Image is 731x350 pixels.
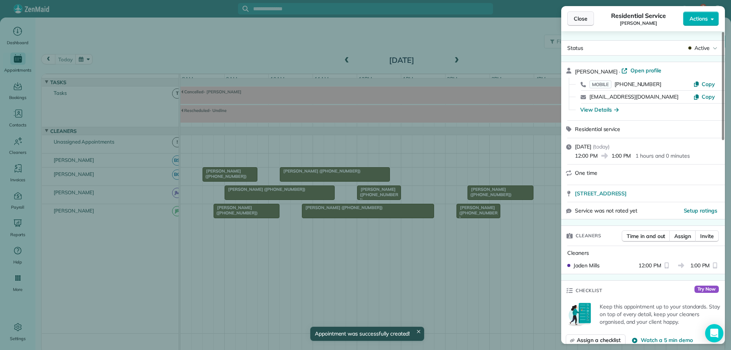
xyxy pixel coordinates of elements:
[577,336,621,344] span: Assign a checklist
[618,69,622,75] span: ·
[641,336,693,344] span: Watch a 5 min demo
[310,327,425,341] div: Appointment was successfully created!
[702,93,715,100] span: Copy
[638,262,661,269] span: 12:00 PM
[575,190,627,197] span: [STREET_ADDRESS]
[567,249,589,256] span: Cleaners
[593,143,610,150] span: ( today )
[632,336,693,344] button: Watch a 5 min demo
[611,11,666,20] span: Residential Service
[693,93,715,101] button: Copy
[702,81,715,88] span: Copy
[589,80,661,88] a: MOBILE[PHONE_NUMBER]
[705,324,723,342] div: Open Intercom Messenger
[573,262,600,269] span: Jaden Mills
[600,303,720,326] p: Keep this appointment up to your standards. Stay on top of every detail, keep your cleaners organ...
[684,207,718,214] button: Setup ratings
[622,230,670,242] button: Time in and out
[694,286,719,293] span: Try Now
[566,334,626,346] button: Assign a checklist
[674,232,691,240] span: Assign
[630,67,661,74] span: Open profile
[575,190,720,197] a: [STREET_ADDRESS]
[576,232,601,240] span: Cleaners
[575,169,597,176] span: One time
[693,80,715,88] button: Copy
[567,45,583,51] span: Status
[574,15,587,22] span: Close
[575,143,591,150] span: [DATE]
[669,230,696,242] button: Assign
[575,126,620,133] span: Residential service
[567,11,594,26] button: Close
[576,287,602,294] span: Checklist
[627,232,665,240] span: Time in and out
[611,152,631,160] span: 1:00 PM
[614,81,661,88] span: [PHONE_NUMBER]
[589,93,678,100] a: [EMAIL_ADDRESS][DOMAIN_NAME]
[694,44,710,52] span: Active
[580,106,619,113] button: View Details
[700,232,714,240] span: Invite
[575,207,637,215] span: Service was not rated yet
[635,152,690,160] p: 1 hours and 0 minutes
[695,230,719,242] button: Invite
[620,20,657,26] span: [PERSON_NAME]
[589,80,611,88] span: MOBILE
[575,68,618,75] span: [PERSON_NAME]
[690,262,710,269] span: 1:00 PM
[621,67,661,74] a: Open profile
[690,15,708,22] span: Actions
[575,152,598,160] span: 12:00 PM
